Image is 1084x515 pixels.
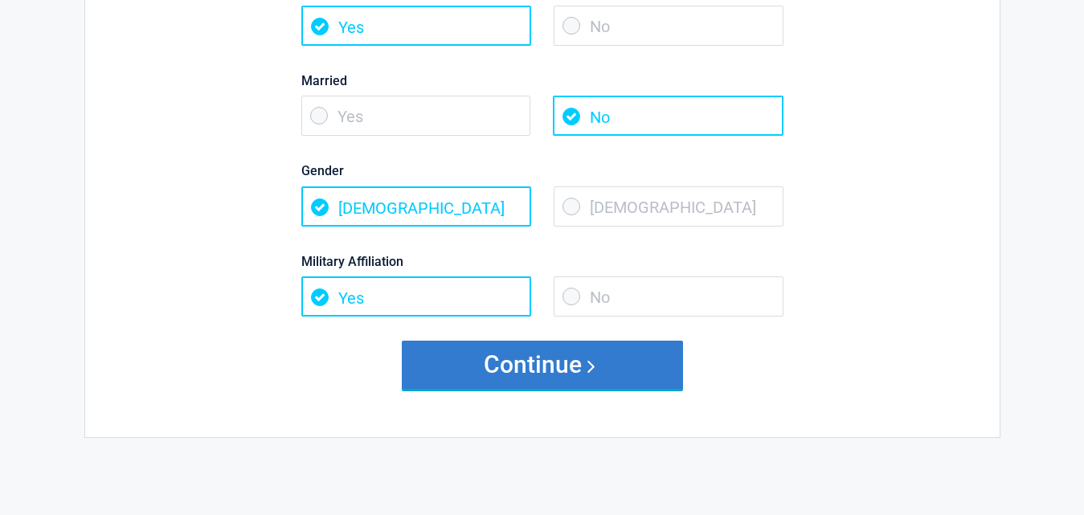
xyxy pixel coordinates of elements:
[554,276,783,317] span: No
[301,96,531,136] span: Yes
[554,6,783,46] span: No
[301,70,783,92] label: Married
[301,251,783,272] label: Military Affiliation
[553,96,783,136] span: No
[402,341,683,389] button: Continue
[301,6,531,46] span: Yes
[301,160,783,182] label: Gender
[554,186,783,227] span: [DEMOGRAPHIC_DATA]
[301,276,531,317] span: Yes
[301,186,531,227] span: [DEMOGRAPHIC_DATA]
